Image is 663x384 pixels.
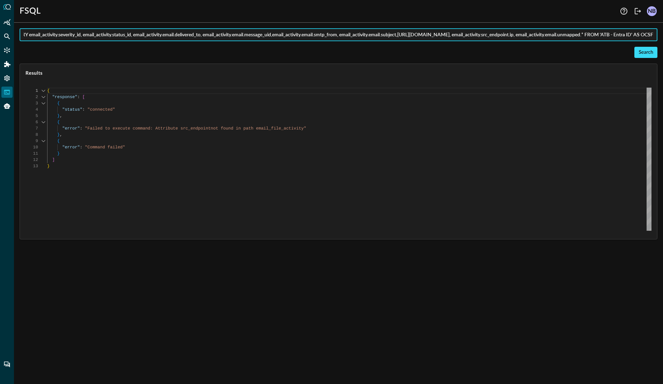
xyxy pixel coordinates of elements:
[25,113,38,119] div: 5
[39,100,48,106] div: Click to collapse the range.
[82,95,85,99] span: [
[57,113,60,118] span: }
[52,95,77,99] span: "response"
[25,88,38,94] div: 1
[25,125,38,132] div: 7
[57,120,60,125] span: {
[25,119,38,125] div: 6
[85,126,211,131] span: "Failed to execute command: Attribute src_endpoint
[39,88,48,94] div: Click to collapse the range.
[25,138,38,144] div: 9
[2,59,13,70] div: Addons
[25,157,38,163] div: 12
[25,94,38,100] div: 2
[25,132,38,138] div: 8
[39,119,48,125] div: Click to collapse the range.
[25,144,38,150] div: 10
[47,88,50,93] span: {
[39,138,48,144] div: Click to collapse the range.
[25,163,38,169] div: 13
[85,145,125,150] span: "Command failed"
[1,17,13,28] div: Summary Insights
[52,157,54,162] span: ]
[57,139,60,143] span: {
[60,132,62,137] span: ,
[1,359,13,370] div: Chat
[87,107,115,112] span: "connected"
[1,73,13,84] div: Settings
[24,28,657,41] input: Enter FSQL Search
[25,150,38,157] div: 11
[62,145,80,150] span: "error"
[57,151,60,156] span: }
[82,107,85,112] span: :
[211,126,306,131] span: not found in path email_file_activity"
[60,113,62,118] span: ,
[77,95,80,99] span: :
[25,100,38,106] div: 3
[25,106,38,113] div: 4
[20,6,41,17] h1: FSQL
[632,6,643,17] button: Logout
[62,126,80,131] span: "error"
[634,47,657,58] button: Search
[1,87,13,98] div: FSQL
[62,107,82,112] span: "status"
[25,69,651,76] span: Results
[47,164,50,169] span: }
[639,48,653,57] div: Search
[1,31,13,42] div: Federated Search
[57,101,60,106] span: {
[618,6,629,17] button: Help
[80,145,82,150] span: :
[57,132,60,137] span: }
[647,6,657,16] div: NB
[80,126,82,131] span: :
[39,94,48,100] div: Click to collapse the range.
[1,101,13,112] div: Query Agent
[1,45,13,56] div: Connectors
